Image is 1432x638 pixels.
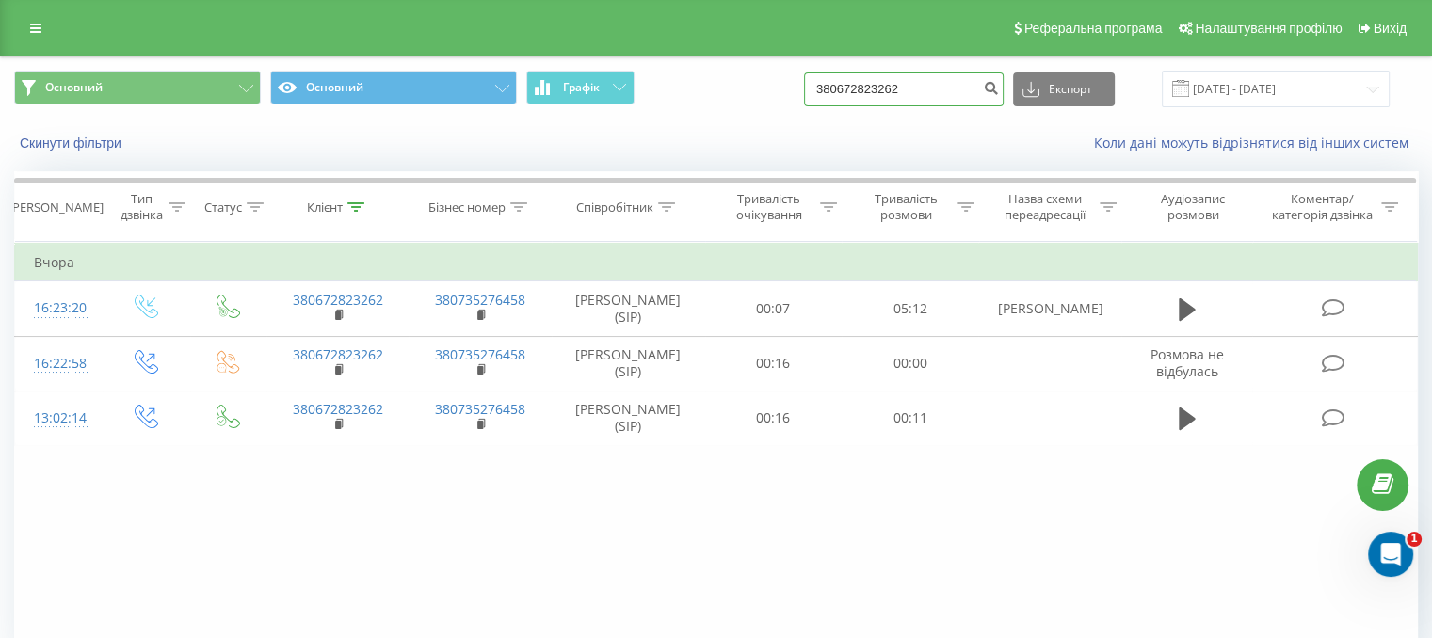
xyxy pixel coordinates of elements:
[526,71,635,104] button: Графік
[204,199,242,215] div: Статус
[8,199,104,215] div: [PERSON_NAME]
[563,81,600,94] span: Графік
[14,135,131,152] button: Скинути фільтри
[842,391,978,445] td: 00:11
[270,71,517,104] button: Основний
[435,400,525,418] a: 380735276458
[1266,191,1376,223] div: Коментар/категорія дзвінка
[705,336,842,391] td: 00:16
[859,191,953,223] div: Тривалість розмови
[576,199,653,215] div: Співробітник
[1407,532,1422,547] span: 1
[552,336,705,391] td: [PERSON_NAME] (SIP)
[15,244,1418,281] td: Вчора
[435,291,525,309] a: 380735276458
[705,281,842,336] td: 00:07
[293,400,383,418] a: 380672823262
[552,281,705,336] td: [PERSON_NAME] (SIP)
[34,400,84,437] div: 13:02:14
[435,345,525,363] a: 380735276458
[293,291,383,309] a: 380672823262
[842,281,978,336] td: 05:12
[1195,21,1342,36] span: Налаштування профілю
[34,290,84,327] div: 16:23:20
[1094,134,1418,152] a: Коли дані можуть відрізнятися вiд інших систем
[428,199,506,215] div: Бізнес номер
[307,199,343,215] div: Клієнт
[34,345,84,382] div: 16:22:58
[45,80,103,95] span: Основний
[1150,345,1224,380] span: Розмова не відбулась
[978,281,1120,336] td: [PERSON_NAME]
[119,191,163,223] div: Тип дзвінка
[293,345,383,363] a: 380672823262
[552,391,705,445] td: [PERSON_NAME] (SIP)
[705,391,842,445] td: 00:16
[1138,191,1248,223] div: Аудіозапис розмови
[14,71,261,104] button: Основний
[842,336,978,391] td: 00:00
[996,191,1095,223] div: Назва схеми переадресації
[804,72,1004,106] input: Пошук за номером
[722,191,816,223] div: Тривалість очікування
[1368,532,1413,577] iframe: Intercom live chat
[1374,21,1407,36] span: Вихід
[1024,21,1163,36] span: Реферальна програма
[1013,72,1115,106] button: Експорт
